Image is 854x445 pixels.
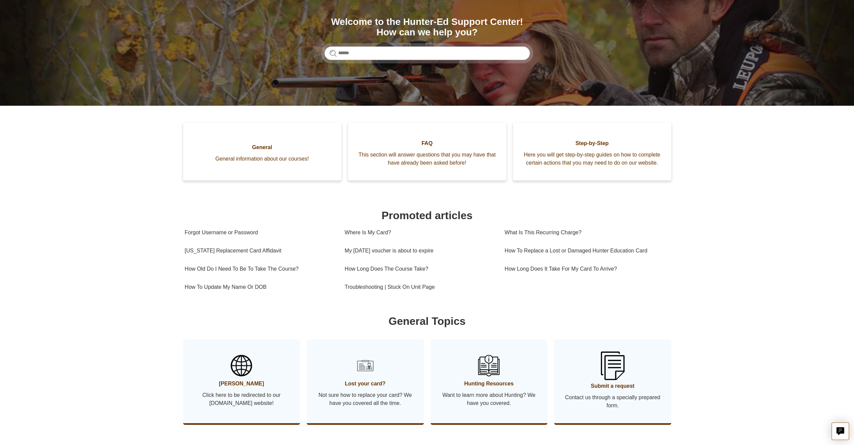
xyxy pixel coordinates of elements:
[185,224,335,242] a: Forgot Username or Password
[317,391,414,407] span: Not sure how to replace your card? We have you covered all the time.
[231,355,252,376] img: 01HZPCYSBW5AHTQ31RY2D2VRJS
[317,380,414,388] span: Lost your card?
[441,391,538,407] span: Want to learn more about Hunting? We have you covered.
[601,351,624,380] img: 01HZPCYSSKB2GCFG1V3YA1JVB9
[185,260,335,278] a: How Old Do I Need To Be To Take The Course?
[185,313,670,329] h1: General Topics
[193,380,290,388] span: [PERSON_NAME]
[505,260,664,278] a: How Long Does It Take For My Card To Arrive?
[183,339,300,423] a: [PERSON_NAME] Click here to be redirected to our [DOMAIN_NAME] website!
[505,224,664,242] a: What Is This Recurring Charge?
[505,242,664,260] a: How To Replace a Lost or Damaged Hunter Education Card
[348,123,506,180] a: FAQ This section will answer questions that you may have that have already been asked before!
[324,46,530,60] input: Search
[523,139,661,147] span: Step-by-Step
[193,143,331,151] span: General
[478,355,500,376] img: 01HZPCYSN9AJKKHAEXNV8VQ106
[564,382,661,390] span: Submit a request
[345,224,494,242] a: Where Is My Card?
[431,339,548,423] a: Hunting Resources Want to learn more about Hunting? We have you covered.
[345,278,494,296] a: Troubleshooting | Stuck On Unit Page
[564,393,661,410] span: Contact us through a specially prepared form.
[185,207,670,224] h1: Promoted articles
[324,17,530,38] h1: Welcome to the Hunter-Ed Support Center! How can we help you?
[513,123,671,180] a: Step-by-Step Here you will get step-by-step guides on how to complete certain actions that you ma...
[345,260,494,278] a: How Long Does The Course Take?
[523,151,661,167] span: Here you will get step-by-step guides on how to complete certain actions that you may need to do ...
[345,242,494,260] a: My [DATE] voucher is about to expire
[185,242,335,260] a: [US_STATE] Replacement Card Affidavit
[307,339,424,423] a: Lost your card? Not sure how to replace your card? We have you covered all the time.
[358,139,496,147] span: FAQ
[185,278,335,296] a: How To Update My Name Or DOB
[193,391,290,407] span: Click here to be redirected to our [DOMAIN_NAME] website!
[183,123,341,180] a: General General information about our courses!
[831,422,849,440] button: Live chat
[354,355,376,376] img: 01HZPCYSH6ZB6VTWVB6HCD0F6B
[554,339,671,423] a: Submit a request Contact us through a specially prepared form.
[441,380,538,388] span: Hunting Resources
[193,155,331,163] span: General information about our courses!
[358,151,496,167] span: This section will answer questions that you may have that have already been asked before!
